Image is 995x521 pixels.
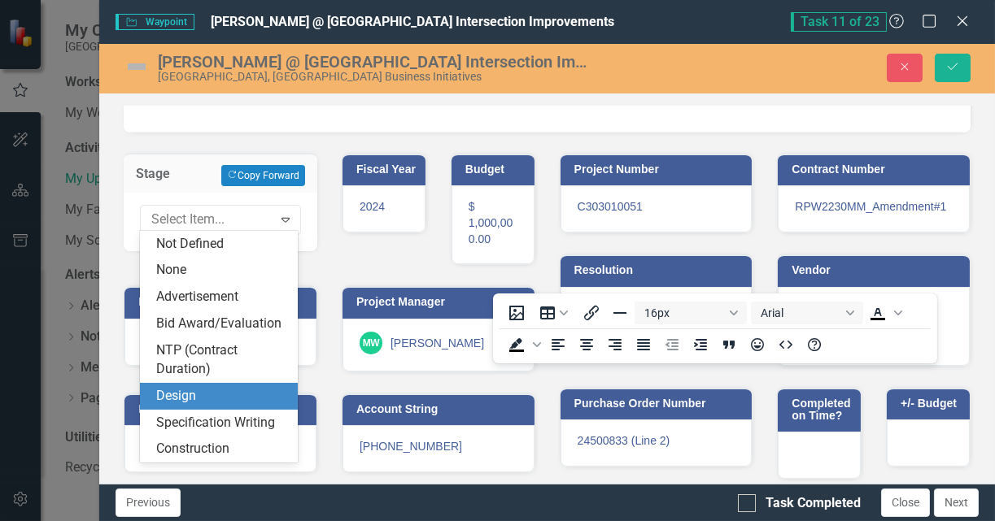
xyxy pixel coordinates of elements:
button: Previous [116,488,181,517]
button: Increase indent [687,333,714,356]
h3: Contract Number [792,163,962,176]
div: Bid Award/Evaluation [156,315,288,333]
h3: Project Manager [356,296,526,308]
span: Arial [761,306,840,319]
h3: Project Number [574,163,744,176]
li: 100% plans submitted [DATE] - [37,76,807,95]
span: 16px [644,306,724,319]
h3: Completed on Time? [792,397,853,423]
button: Blockquote [715,333,743,356]
span: 2024 [360,200,385,213]
div: Background color Black [503,333,543,356]
button: Align center [573,333,600,356]
h3: Account String [356,403,526,415]
h3: Resolution [574,264,744,276]
h3: Purchase Order Number [574,397,744,410]
div: Text color Black [864,302,905,324]
button: Close [881,488,930,517]
div: [PERSON_NAME] [391,335,484,351]
span: RPW2230MM_Amendment#1 [795,200,946,213]
button: Align left [544,333,572,356]
div: [GEOGRAPHIC_DATA], [GEOGRAPHIC_DATA] Business Initiatives [158,71,589,83]
p: Bidding to Contract NTP (5 months): Oct '25 - [DATE] [4,141,807,160]
div: Advertisement [156,288,288,306]
h3: +/- Budget [901,397,962,410]
div: NTP (Contract Duration) [156,341,288,379]
span: Waypoint [116,14,194,30]
h3: Fiscal Year [356,163,417,176]
button: Decrease indent [658,333,686,356]
h3: Vendor [792,264,962,276]
span: C303010051 [578,200,643,213]
span: [PHONE_NUMBER] [360,440,462,453]
button: Font Arial [751,302,863,324]
strong: New traffic signal & intersection improvement design. This is a City-funded project. Design Consu... [4,7,758,40]
button: Align right [601,333,629,356]
span: [PERSON_NAME] @ [GEOGRAPHIC_DATA] Intersection Improvements [211,14,614,29]
span: pending LCDOT final review concurrence before signed & sealed [220,78,622,92]
span: 24500833 (Line 2) [578,434,670,447]
h3: Inspector [138,403,308,415]
div: Not Defined [156,235,288,254]
div: Construction [156,440,288,458]
button: Font size 16px [635,302,747,324]
button: Table [531,302,577,324]
p: Anticipated Construction NTP: [DATE] [4,173,807,193]
div: None [156,261,288,280]
li: Council approved Contract Amendment on [DATE] (add turn lane extensions & median curbing) [37,56,807,76]
div: Task Completed [766,494,861,513]
button: Insert image [503,302,530,324]
button: Emojis [744,333,771,356]
button: Insert/edit link [578,302,605,324]
button: Next [934,488,979,517]
p: Anticipated Signed & Sealed Submission (pending LCDOT): [DATE] [4,108,807,128]
div: Specification Writing [156,414,288,432]
button: Horizontal line [606,302,634,324]
button: Help [801,333,828,356]
img: Not Defined [124,54,150,80]
span: $ 1,000,000.00 [469,200,513,245]
div: [PERSON_NAME] @ [GEOGRAPHIC_DATA] Intersection Improvements [158,53,589,71]
button: Justify [630,333,657,356]
h3: Stage [136,167,181,181]
button: Copy Forward [221,165,305,186]
h3: Budget [465,163,526,176]
button: HTML Editor [772,333,800,356]
span: Task 11 of 23 [791,12,887,32]
div: MW [360,332,382,354]
div: Design [156,387,288,406]
h3: Department [138,296,308,308]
